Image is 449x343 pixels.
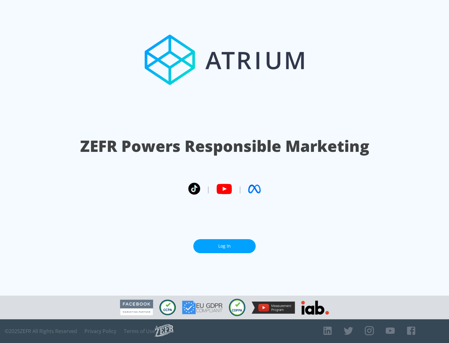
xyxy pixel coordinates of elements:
a: Log In [193,239,256,253]
span: | [206,184,210,194]
img: YouTube Measurement Program [252,302,295,314]
img: IAB [301,301,329,315]
img: GDPR Compliant [182,301,223,314]
a: Privacy Policy [84,328,116,334]
span: © 2025 ZEFR All Rights Reserved [5,328,77,334]
a: Terms of Use [124,328,155,334]
img: COPPA Compliant [229,299,245,316]
h1: ZEFR Powers Responsible Marketing [80,135,369,157]
span: | [238,184,242,194]
img: CCPA Compliant [159,300,176,315]
img: Facebook Marketing Partner [120,300,153,316]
